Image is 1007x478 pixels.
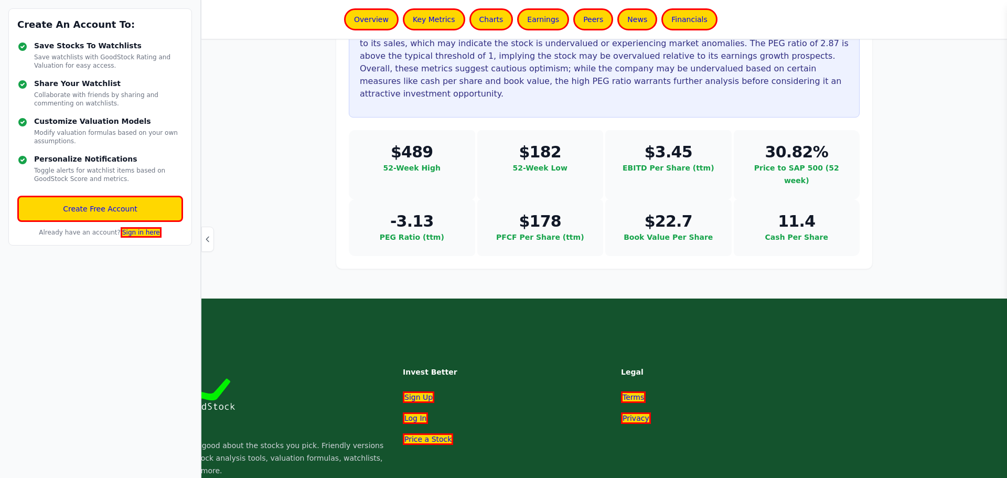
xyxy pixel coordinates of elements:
[17,228,183,237] p: Already have an account?
[34,40,183,51] h4: Save Stocks To Watchlists
[34,91,183,108] p: Collaborate with friends by sharing and commenting on watchlists.
[490,212,591,231] dd: $178
[746,143,848,162] dd: 30.82%
[185,378,235,410] img: Goodstock Logo
[621,412,651,424] a: Privacy
[361,212,463,231] dd: -3.13
[765,231,828,243] button: Cash Per Share
[34,53,183,70] p: Save watchlists with GoodStock Rating and Valuation for easy access.
[623,162,714,174] button: EBITD Per Share (ttm)
[617,8,657,30] a: News
[490,143,591,162] dd: $182
[121,227,162,238] a: Sign in here
[746,212,848,231] dd: 11.4
[403,391,434,403] a: Sign Up
[746,162,848,187] button: Price to SAP 500 (52 week)
[383,162,441,174] button: 52-Week High
[496,231,584,243] button: PFCF Per Share (ttm)
[403,8,465,30] a: Key Metrics
[17,17,183,32] h3: Create An Account To:
[621,391,646,403] a: Terms
[380,231,444,243] button: PEG Ratio (ttm)
[361,143,463,162] dd: $489
[661,8,717,30] a: Financials
[624,231,713,243] button: Book Value Per Share
[618,143,719,162] dd: $3.45
[34,116,183,126] h4: Customize Valuation Models
[344,8,399,30] a: Overview
[34,166,183,183] p: Toggle alerts for watchlist items based on GoodStock Score and metrics.
[573,8,613,30] a: Peers
[34,78,183,89] h4: Share Your Watchlist
[34,129,183,145] p: Modify valuation formulas based on your own assumptions.
[513,162,567,174] button: 52-Week Low
[469,8,513,30] a: Charts
[185,439,386,477] p: Feel good about the stocks you pick. Friendly versions of stock analysis tools, valuation formula...
[618,212,719,231] dd: $22.7
[17,196,183,222] a: Create Free Account
[34,154,183,164] h4: Personalize Notifications
[517,8,569,30] a: Earnings
[621,366,713,378] h3: Legal
[403,433,453,445] a: Price a Stock
[403,366,495,378] h3: Invest Better
[403,412,428,424] a: Log In
[360,25,849,100] p: The company's Price to SAP 500 ratio of -29.5 suggests an unusual or potentially negative market ...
